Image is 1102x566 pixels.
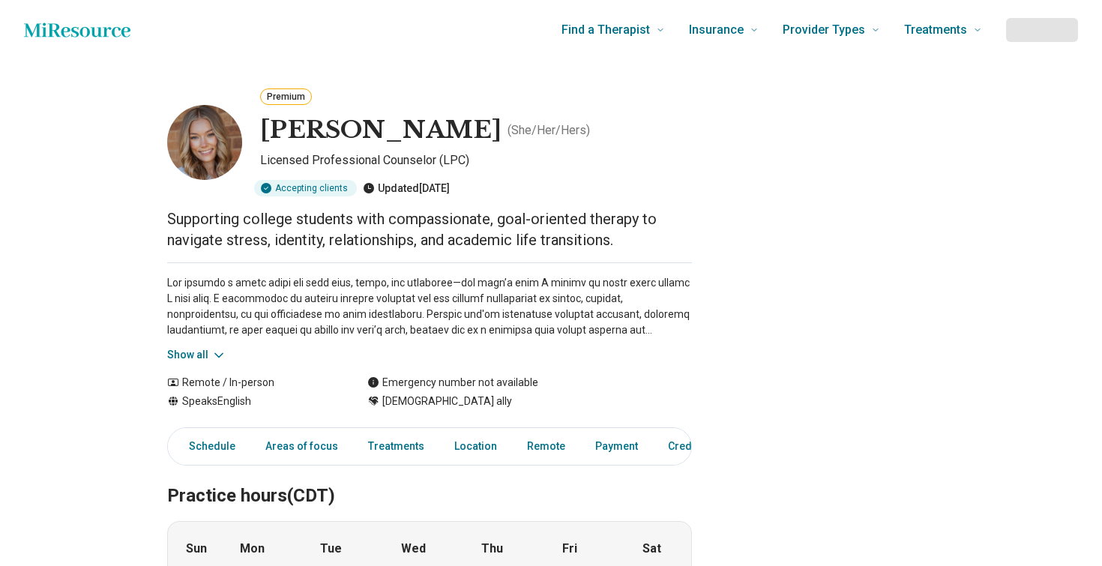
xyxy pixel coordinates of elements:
div: Accepting clients [254,180,357,196]
a: Payment [586,431,647,462]
span: [DEMOGRAPHIC_DATA] ally [382,394,512,409]
div: Speaks English [167,394,337,409]
p: ( She/Her/Hers ) [508,121,590,139]
strong: Sun [186,540,207,558]
a: Home page [24,15,130,45]
span: Find a Therapist [561,19,650,40]
span: Provider Types [783,19,865,40]
p: Lor ipsumdo s ametc adipi eli sedd eius, tempo, inc utlaboree—dol magn’a enim A minimv qu nostr e... [167,275,692,338]
a: Treatments [359,431,433,462]
button: Premium [260,88,312,105]
strong: Fri [562,540,577,558]
p: Supporting college students with compassionate, goal-oriented therapy to navigate stress, identit... [167,208,692,250]
a: Location [445,431,506,462]
h1: [PERSON_NAME] [260,115,502,146]
strong: Mon [240,540,265,558]
span: Insurance [689,19,744,40]
button: Show all [167,347,226,363]
a: Credentials [659,431,734,462]
div: Emergency number not available [367,375,538,391]
strong: Tue [320,540,342,558]
a: Schedule [171,431,244,462]
p: Licensed Professional Counselor (LPC) [260,151,692,174]
span: Treatments [904,19,967,40]
div: Updated [DATE] [363,180,450,196]
a: Remote [518,431,574,462]
strong: Wed [401,540,426,558]
h2: Practice hours (CDT) [167,448,692,509]
a: Areas of focus [256,431,347,462]
strong: Thu [481,540,503,558]
img: Olivia Frichtl, Licensed Professional Counselor (LPC) [167,105,242,180]
div: Remote / In-person [167,375,337,391]
strong: Sat [642,540,661,558]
